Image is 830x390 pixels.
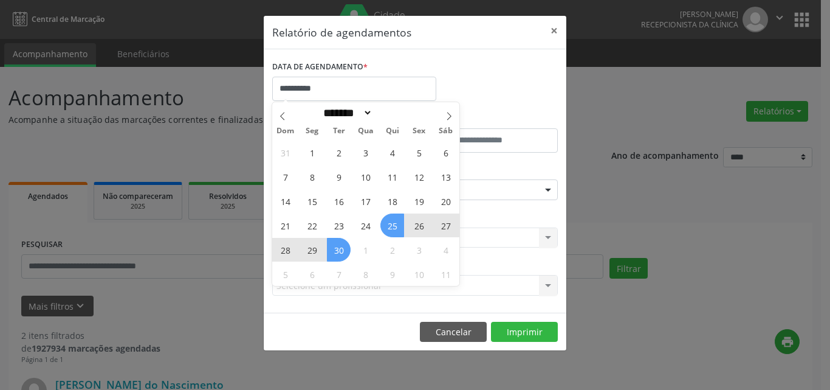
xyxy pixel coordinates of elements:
h5: Relatório de agendamentos [272,24,411,40]
label: DATA DE AGENDAMENTO [272,58,368,77]
span: Setembro 17, 2025 [354,189,377,213]
span: Qua [352,127,379,135]
span: Setembro 12, 2025 [407,165,431,189]
button: Close [542,16,566,46]
span: Setembro 29, 2025 [300,238,324,262]
span: Setembro 26, 2025 [407,214,431,237]
input: Year [372,106,413,119]
span: Setembro 19, 2025 [407,189,431,213]
span: Setembro 30, 2025 [327,238,351,262]
label: ATÉ [418,110,558,128]
span: Outubro 11, 2025 [434,262,458,286]
span: Setembro 9, 2025 [327,165,351,189]
span: Outubro 5, 2025 [273,262,297,286]
span: Sáb [433,127,459,135]
span: Setembro 3, 2025 [354,141,377,164]
span: Dom [272,127,299,135]
span: Setembro 25, 2025 [380,214,404,237]
span: Setembro 2, 2025 [327,141,351,164]
span: Outubro 9, 2025 [380,262,404,286]
span: Setembro 24, 2025 [354,214,377,237]
span: Agosto 31, 2025 [273,141,297,164]
span: Setembro 22, 2025 [300,214,324,237]
button: Imprimir [491,322,558,343]
span: Sex [406,127,433,135]
span: Setembro 4, 2025 [380,141,404,164]
span: Outubro 1, 2025 [354,238,377,262]
span: Setembro 20, 2025 [434,189,458,213]
span: Setembro 18, 2025 [380,189,404,213]
span: Setembro 27, 2025 [434,214,458,237]
span: Ter [326,127,352,135]
select: Month [319,106,372,119]
span: Outubro 10, 2025 [407,262,431,286]
span: Setembro 13, 2025 [434,165,458,189]
span: Setembro 6, 2025 [434,141,458,164]
span: Setembro 21, 2025 [273,214,297,237]
span: Outubro 6, 2025 [300,262,324,286]
span: Outubro 8, 2025 [354,262,377,286]
span: Outubro 4, 2025 [434,238,458,262]
span: Setembro 7, 2025 [273,165,297,189]
span: Setembro 15, 2025 [300,189,324,213]
span: Outubro 3, 2025 [407,238,431,262]
span: Seg [299,127,326,135]
span: Setembro 28, 2025 [273,238,297,262]
span: Qui [379,127,406,135]
span: Setembro 11, 2025 [380,165,404,189]
span: Setembro 16, 2025 [327,189,351,213]
span: Outubro 2, 2025 [380,238,404,262]
span: Outubro 7, 2025 [327,262,351,286]
span: Setembro 1, 2025 [300,141,324,164]
span: Setembro 8, 2025 [300,165,324,189]
button: Cancelar [420,322,487,343]
span: Setembro 5, 2025 [407,141,431,164]
span: Setembro 23, 2025 [327,214,351,237]
span: Setembro 10, 2025 [354,165,377,189]
span: Setembro 14, 2025 [273,189,297,213]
